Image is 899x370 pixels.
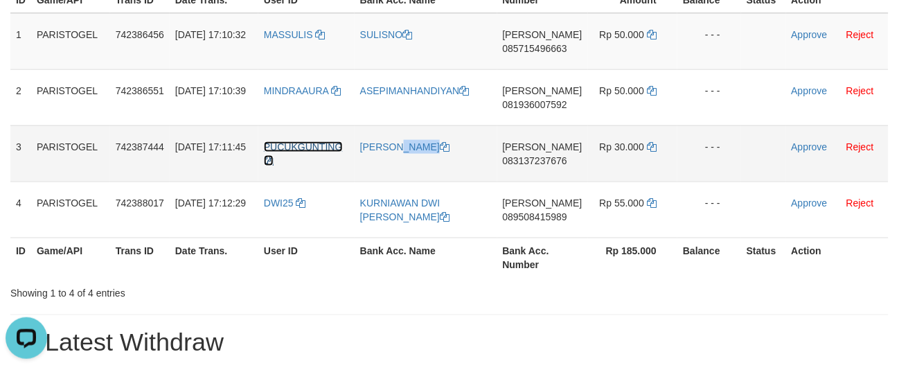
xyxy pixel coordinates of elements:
[503,85,582,96] span: [PERSON_NAME]
[677,13,741,70] td: - - -
[503,211,567,222] span: Copy 089508415989 to clipboard
[677,238,741,277] th: Balance
[6,6,47,47] button: Open LiveChat chat widget
[647,197,657,209] a: Copy 55000 to clipboard
[503,43,567,54] span: Copy 085715496663 to clipboard
[175,29,246,40] span: [DATE] 17:10:32
[31,125,110,182] td: PARISTOGEL
[31,13,110,70] td: PARISTOGEL
[792,141,828,152] a: Approve
[677,69,741,125] td: - - -
[792,29,828,40] a: Approve
[10,125,31,182] td: 3
[31,69,110,125] td: PARISTOGEL
[264,141,343,152] span: PUCUKGUNTING
[677,182,741,238] td: - - -
[846,29,874,40] a: Reject
[792,197,828,209] a: Approve
[264,85,341,96] a: MINDRAAURA
[10,281,364,301] div: Showing 1 to 4 of 4 entries
[647,85,657,96] a: Copy 50000 to clipboard
[360,197,449,222] a: KURNIAWAN DWI [PERSON_NAME]
[10,182,31,238] td: 4
[846,197,874,209] a: Reject
[786,238,889,277] th: Action
[116,85,164,96] span: 742386551
[846,141,874,152] a: Reject
[497,238,588,277] th: Bank Acc. Number
[10,69,31,125] td: 2
[31,238,110,277] th: Game/API
[600,197,645,209] span: Rp 55.000
[360,141,449,152] a: [PERSON_NAME]
[10,329,889,357] h1: 15 Latest Withdraw
[503,29,582,40] span: [PERSON_NAME]
[360,85,470,96] a: ASEPIMANHANDIYAN
[10,13,31,70] td: 1
[647,141,657,152] a: Copy 30000 to clipboard
[600,85,645,96] span: Rp 50.000
[741,238,786,277] th: Status
[264,197,294,209] span: DWI25
[846,85,874,96] a: Reject
[264,85,328,96] span: MINDRAAURA
[600,141,645,152] span: Rp 30.000
[175,197,246,209] span: [DATE] 17:12:29
[31,182,110,238] td: PARISTOGEL
[503,141,582,152] span: [PERSON_NAME]
[355,238,497,277] th: Bank Acc. Name
[116,141,164,152] span: 742387444
[264,29,326,40] a: MASSULIS
[677,125,741,182] td: - - -
[264,29,313,40] span: MASSULIS
[116,29,164,40] span: 742386456
[588,238,677,277] th: Rp 185.000
[175,141,246,152] span: [DATE] 17:11:45
[258,238,355,277] th: User ID
[170,238,258,277] th: Date Trans.
[175,85,246,96] span: [DATE] 17:10:39
[792,85,828,96] a: Approve
[116,197,164,209] span: 742388017
[503,197,582,209] span: [PERSON_NAME]
[264,197,306,209] a: DWI25
[10,238,31,277] th: ID
[264,141,343,166] a: PUCUKGUNTING
[647,29,657,40] a: Copy 50000 to clipboard
[503,155,567,166] span: Copy 083137237676 to clipboard
[503,99,567,110] span: Copy 081936007592 to clipboard
[110,238,170,277] th: Trans ID
[360,29,412,40] a: SULISNO
[600,29,645,40] span: Rp 50.000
